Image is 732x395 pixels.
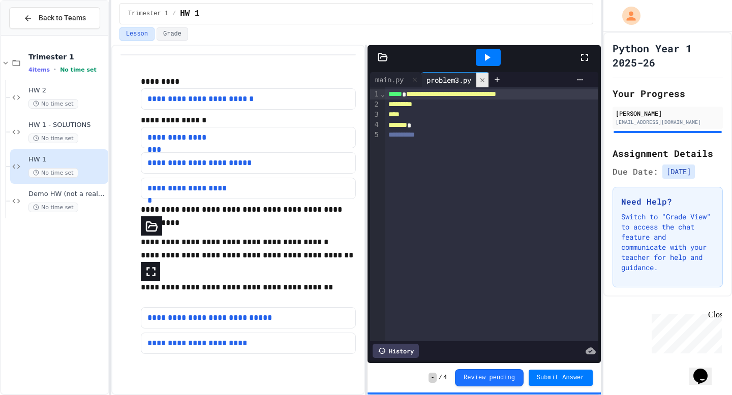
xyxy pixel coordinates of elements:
span: Trimester 1 [28,52,106,61]
div: main.py [370,74,409,85]
button: Submit Answer [529,370,593,386]
span: No time set [28,134,78,143]
span: Demo HW (not a real one) [28,190,106,199]
p: Switch to "Grade View" to access the chat feature and communicate with your teacher for help and ... [621,212,714,273]
div: [PERSON_NAME] [616,109,720,118]
span: HW 2 [28,86,106,95]
div: 2 [370,100,380,110]
span: - [429,373,436,383]
div: problem3.py [421,72,489,87]
h2: Your Progress [613,86,723,101]
span: 4 [443,374,447,382]
div: problem3.py [421,75,476,85]
div: 4 [370,120,380,130]
span: 4 items [28,67,50,73]
span: HW 1 [28,155,106,164]
span: Trimester 1 [128,10,168,18]
button: Review pending [455,369,524,386]
div: 1 [370,89,380,100]
div: 5 [370,130,380,140]
div: History [373,344,419,358]
span: Submit Answer [537,374,585,382]
span: / [439,374,442,382]
span: Due Date: [613,166,658,178]
span: Fold line [380,90,385,98]
div: Chat with us now!Close [4,4,70,64]
span: [DATE] [662,164,695,179]
h2: Assignment Details [613,146,723,160]
span: HW 1 - SOLUTIONS [28,121,106,129]
span: • [54,65,56,74]
h1: Python Year 1 2025-26 [613,41,723,70]
span: No time set [60,67,97,73]
iframe: chat widget [689,354,722,385]
h3: Need Help? [621,195,714,208]
iframe: chat widget [648,310,722,353]
button: Lesson [119,27,155,41]
div: 3 [370,110,380,120]
button: Back to Teams [9,7,100,29]
span: No time set [28,168,78,178]
span: Back to Teams [39,13,86,23]
button: Grade [157,27,188,41]
div: [EMAIL_ADDRESS][DOMAIN_NAME] [616,118,720,126]
div: main.py [370,72,421,87]
span: HW 1 [180,8,199,20]
span: No time set [28,203,78,212]
div: My Account [612,4,643,27]
span: No time set [28,99,78,109]
span: / [172,10,176,18]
